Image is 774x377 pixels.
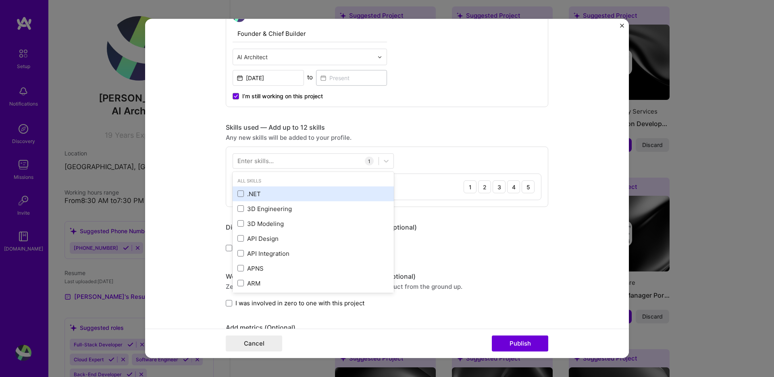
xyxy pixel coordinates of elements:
div: ARM [237,279,389,288]
div: 1 [365,157,374,166]
div: Skills used — Add up to 12 skills [226,123,548,132]
div: .NET [237,190,389,198]
div: 1 [464,180,476,193]
button: Cancel [226,336,282,352]
input: Date [233,70,304,86]
div: Were you involved from inception to launch (0 -> 1)? (Optional) [226,272,548,281]
div: 2 [478,180,491,193]
img: drop icon [377,54,382,59]
div: APNS [237,264,389,273]
div: All Skills [233,177,394,185]
div: to [307,73,313,81]
div: API Integration [237,249,389,258]
input: Role Name [233,25,387,42]
img: avatar_development.jpg [233,9,246,22]
span: I was involved in zero to one with this project [235,299,364,307]
div: 4 [507,180,520,193]
div: Did this role require you to manage team members? (Optional) [226,223,548,232]
button: Publish [492,336,548,352]
input: Present [316,70,387,86]
div: 5 [522,180,535,193]
button: Close [620,24,624,32]
div: 3D Modeling [237,220,389,228]
div: API Design [237,234,389,243]
div: 3 [493,180,506,193]
div: Add metrics (Optional) [226,323,548,332]
span: I’m still working on this project [242,92,323,100]
div: 3D Engineering [237,205,389,213]
div: Zero to one is creation and development of a unique product from the ground up. [226,282,548,291]
div: team members. [226,240,548,256]
div: Enter skills... [237,157,274,165]
div: Any new skills will be added to your profile. [226,133,548,142]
